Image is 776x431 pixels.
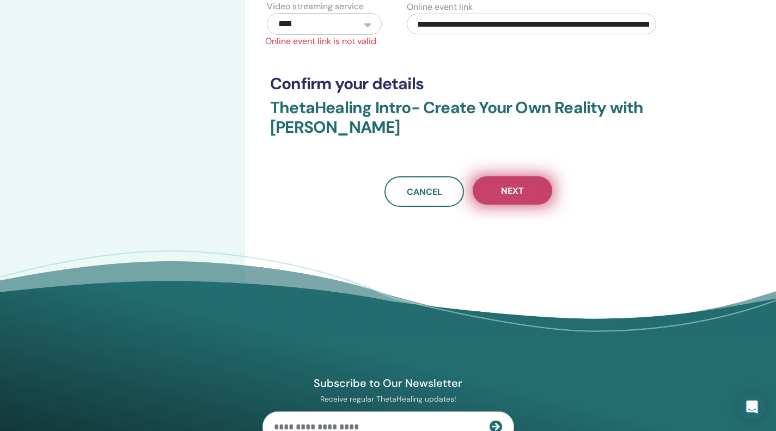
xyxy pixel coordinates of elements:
span: Online event link is not valid [259,35,678,48]
button: Next [473,176,552,205]
span: Cancel [407,186,442,198]
span: Next [501,185,524,196]
a: Cancel [384,176,464,207]
h3: Confirm your details [270,74,667,94]
h3: ThetaHealing Intro- Create Your Own Reality with [PERSON_NAME] [270,98,667,150]
p: Receive regular ThetaHealing updates! [262,394,514,404]
h4: Subscribe to Our Newsletter [262,376,514,390]
div: Open Intercom Messenger [739,394,765,420]
label: Online event link [407,1,473,14]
